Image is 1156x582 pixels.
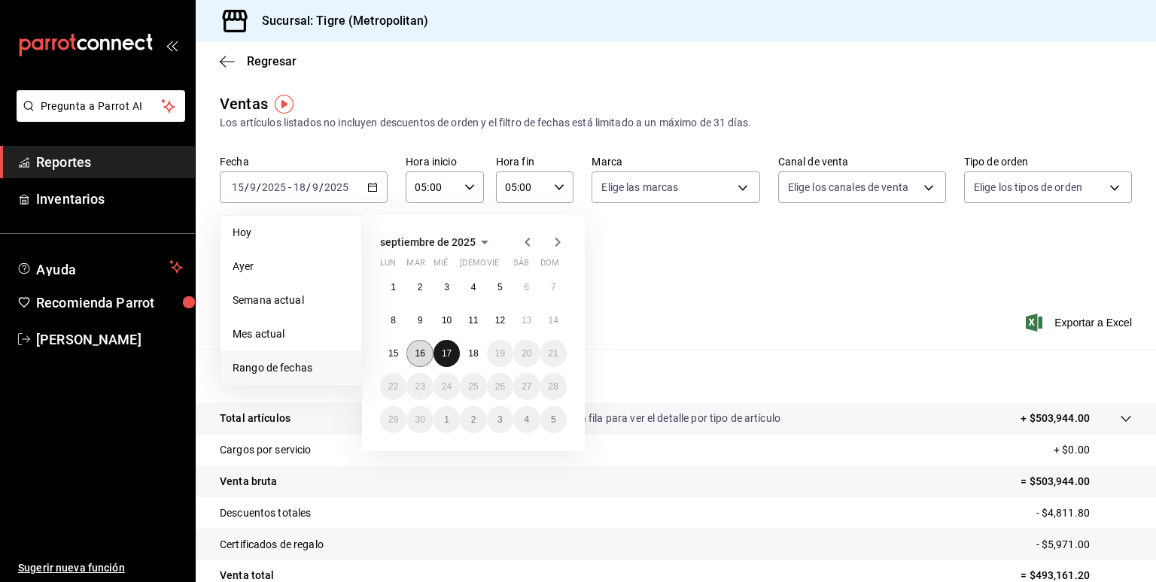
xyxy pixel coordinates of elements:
[460,406,486,433] button: 2 de octubre de 2025
[250,12,428,30] h3: Sucursal: Tigre (Metropolitan)
[444,414,449,425] abbr: 1 de octubre de 2025
[249,181,257,193] input: --
[220,92,268,115] div: Ventas
[549,315,558,326] abbr: 14 de septiembre de 2025
[522,315,531,326] abbr: 13 de septiembre de 2025
[388,381,398,392] abbr: 22 de septiembre de 2025
[312,181,319,193] input: --
[406,274,433,301] button: 2 de septiembre de 2025
[497,414,503,425] abbr: 3 de octubre de 2025
[166,39,178,51] button: open_drawer_menu
[471,414,476,425] abbr: 2 de octubre de 2025
[406,258,424,274] abbr: martes
[540,258,559,274] abbr: domingo
[1054,442,1132,458] p: + $0.00
[233,360,349,376] span: Rango de fechas
[549,381,558,392] abbr: 28 de septiembre de 2025
[388,348,398,359] abbr: 15 de septiembre de 2025
[415,348,424,359] abbr: 16 de septiembre de 2025
[442,381,452,392] abbr: 24 de septiembre de 2025
[524,414,529,425] abbr: 4 de octubre de 2025
[41,99,162,114] span: Pregunta a Parrot AI
[497,282,503,293] abbr: 5 de septiembre de 2025
[220,537,324,553] p: Certificados de regalo
[406,307,433,334] button: 9 de septiembre de 2025
[391,282,396,293] abbr: 1 de septiembre de 2025
[788,180,908,195] span: Elige los canales de venta
[293,181,306,193] input: --
[495,348,505,359] abbr: 19 de septiembre de 2025
[540,307,567,334] button: 14 de septiembre de 2025
[433,373,460,400] button: 24 de septiembre de 2025
[245,181,249,193] span: /
[487,258,499,274] abbr: viernes
[36,329,183,350] span: [PERSON_NAME]
[468,381,478,392] abbr: 25 de septiembre de 2025
[233,293,349,308] span: Semana actual
[1036,537,1132,553] p: - $5,971.00
[495,315,505,326] abbr: 12 de septiembre de 2025
[433,307,460,334] button: 10 de septiembre de 2025
[540,340,567,367] button: 21 de septiembre de 2025
[406,156,484,167] label: Hora inicio
[380,274,406,301] button: 1 de septiembre de 2025
[442,315,452,326] abbr: 10 de septiembre de 2025
[540,373,567,400] button: 28 de septiembre de 2025
[233,225,349,241] span: Hoy
[388,414,398,425] abbr: 29 de septiembre de 2025
[36,293,183,313] span: Recomienda Parrot
[495,381,505,392] abbr: 26 de septiembre de 2025
[964,156,1132,167] label: Tipo de orden
[433,406,460,433] button: 1 de octubre de 2025
[220,54,297,68] button: Regresar
[1021,474,1132,490] p: = $503,944.00
[380,373,406,400] button: 22 de septiembre de 2025
[1021,411,1090,426] p: + $503,944.00
[391,315,396,326] abbr: 8 de septiembre de 2025
[468,348,478,359] abbr: 18 de septiembre de 2025
[531,411,780,426] p: Da clic en la fila para ver el detalle por tipo de artículo
[487,274,513,301] button: 5 de septiembre de 2025
[513,340,540,367] button: 20 de septiembre de 2025
[220,115,1132,131] div: Los artículos listados no incluyen descuentos de orden y el filtro de fechas está limitado a un m...
[220,474,277,490] p: Venta bruta
[513,258,529,274] abbr: sábado
[549,348,558,359] abbr: 21 de septiembre de 2025
[471,282,476,293] abbr: 4 de septiembre de 2025
[275,95,294,114] img: Tooltip marker
[406,406,433,433] button: 30 de septiembre de 2025
[551,282,556,293] abbr: 7 de septiembre de 2025
[513,406,540,433] button: 4 de octubre de 2025
[220,442,312,458] p: Cargos por servicio
[380,233,494,251] button: septiembre de 2025
[17,90,185,122] button: Pregunta a Parrot AI
[220,411,291,426] p: Total artículos
[442,348,452,359] abbr: 17 de septiembre de 2025
[380,406,406,433] button: 29 de septiembre de 2025
[220,156,388,167] label: Fecha
[433,258,448,274] abbr: miércoles
[233,326,349,342] span: Mes actual
[257,181,261,193] span: /
[460,274,486,301] button: 4 de septiembre de 2025
[418,282,423,293] abbr: 2 de septiembre de 2025
[220,505,311,521] p: Descuentos totales
[433,340,460,367] button: 17 de septiembre de 2025
[513,307,540,334] button: 13 de septiembre de 2025
[380,236,476,248] span: septiembre de 2025
[11,109,185,125] a: Pregunta a Parrot AI
[540,406,567,433] button: 5 de octubre de 2025
[406,340,433,367] button: 16 de septiembre de 2025
[460,340,486,367] button: 18 de septiembre de 2025
[36,258,163,276] span: Ayuda
[1029,314,1132,332] span: Exportar a Excel
[513,373,540,400] button: 27 de septiembre de 2025
[415,414,424,425] abbr: 30 de septiembre de 2025
[233,259,349,274] span: Ayer
[1036,505,1132,521] p: - $4,811.80
[247,54,297,68] span: Regresar
[460,373,486,400] button: 25 de septiembre de 2025
[324,181,349,193] input: ----
[415,381,424,392] abbr: 23 de septiembre de 2025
